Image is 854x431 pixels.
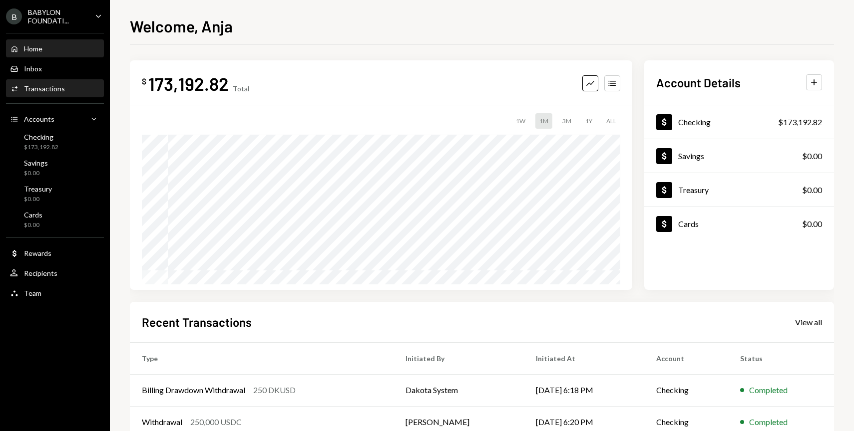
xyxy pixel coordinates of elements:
div: 1M [535,113,552,129]
div: Home [24,44,42,53]
div: Checking [678,117,711,127]
a: Savings$0.00 [644,139,834,173]
div: ALL [602,113,620,129]
div: Team [24,289,41,297]
div: 250,000 USDC [190,416,242,428]
div: Recipients [24,269,57,277]
div: Accounts [24,115,54,123]
div: $0.00 [802,184,822,196]
a: Checking$173,192.82 [6,130,104,154]
a: Treasury$0.00 [6,182,104,206]
div: Completed [749,384,788,396]
th: Initiated By [394,342,524,374]
div: Total [233,84,249,93]
td: Dakota System [394,374,524,406]
div: Treasury [24,185,52,193]
th: Initiated At [524,342,645,374]
div: Savings [678,151,704,161]
div: $0.00 [24,195,52,204]
h1: Welcome, Anja [130,16,233,36]
a: Rewards [6,244,104,262]
div: Inbox [24,64,42,73]
div: Rewards [24,249,51,257]
a: Cards$0.00 [644,207,834,240]
div: 1Y [581,113,596,129]
div: $173,192.82 [24,143,58,152]
a: Accounts [6,110,104,128]
a: Team [6,284,104,302]
div: 3M [558,113,575,129]
div: View all [795,317,822,327]
a: Savings$0.00 [6,156,104,180]
div: $173,192.82 [778,116,822,128]
a: Inbox [6,59,104,77]
h2: Account Details [656,74,741,91]
div: Treasury [678,185,709,195]
div: Transactions [24,84,65,93]
div: $0.00 [802,150,822,162]
div: $ [142,76,146,86]
div: B [6,8,22,24]
a: Home [6,39,104,57]
a: Cards$0.00 [6,208,104,231]
td: [DATE] 6:18 PM [524,374,645,406]
div: $0.00 [24,169,48,178]
a: Treasury$0.00 [644,173,834,207]
th: Status [728,342,834,374]
a: Transactions [6,79,104,97]
div: $0.00 [24,221,42,229]
div: 1W [512,113,529,129]
a: View all [795,316,822,327]
div: Savings [24,159,48,167]
div: Checking [24,133,58,141]
div: $0.00 [802,218,822,230]
th: Type [130,342,394,374]
div: Cards [678,219,699,228]
div: BABYLON FOUNDATI... [28,8,87,25]
div: Completed [749,416,788,428]
h2: Recent Transactions [142,314,252,330]
div: 250 DKUSD [253,384,296,396]
div: Withdrawal [142,416,182,428]
div: Cards [24,211,42,219]
div: Billing Drawdown Withdrawal [142,384,245,396]
th: Account [644,342,728,374]
a: Recipients [6,264,104,282]
div: 173,192.82 [148,72,229,95]
a: Checking$173,192.82 [644,105,834,139]
td: Checking [644,374,728,406]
